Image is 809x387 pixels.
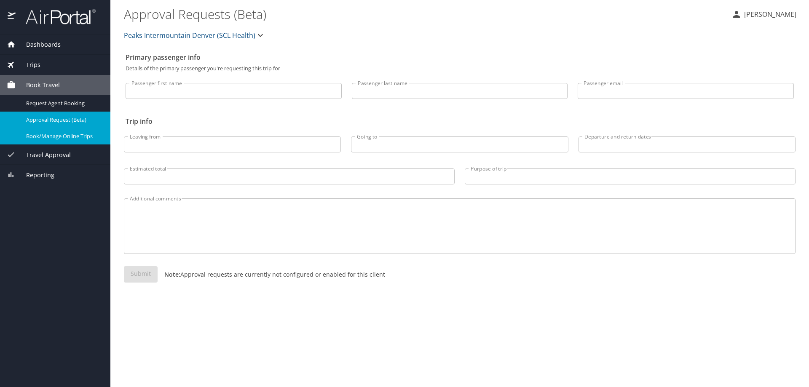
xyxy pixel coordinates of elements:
span: Peaks Intermountain Denver (SCL Health) [124,29,255,41]
span: Dashboards [16,40,61,49]
p: Approval requests are currently not configured or enabled for this client [158,270,385,279]
img: airportal-logo.png [16,8,96,25]
h1: Approval Requests (Beta) [124,1,725,27]
button: Peaks Intermountain Denver (SCL Health) [121,27,269,44]
span: Reporting [16,171,54,180]
p: Details of the primary passenger you're requesting this trip for [126,66,794,71]
span: Approval Request (Beta) [26,116,100,124]
span: Book Travel [16,80,60,90]
span: Book/Manage Online Trips [26,132,100,140]
span: Request Agent Booking [26,99,100,107]
span: Trips [16,60,40,69]
strong: Note: [164,270,180,278]
span: Travel Approval [16,150,71,160]
img: icon-airportal.png [8,8,16,25]
button: [PERSON_NAME] [728,7,800,22]
p: [PERSON_NAME] [742,9,796,19]
h2: Trip info [126,115,794,128]
h2: Primary passenger info [126,51,794,64]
